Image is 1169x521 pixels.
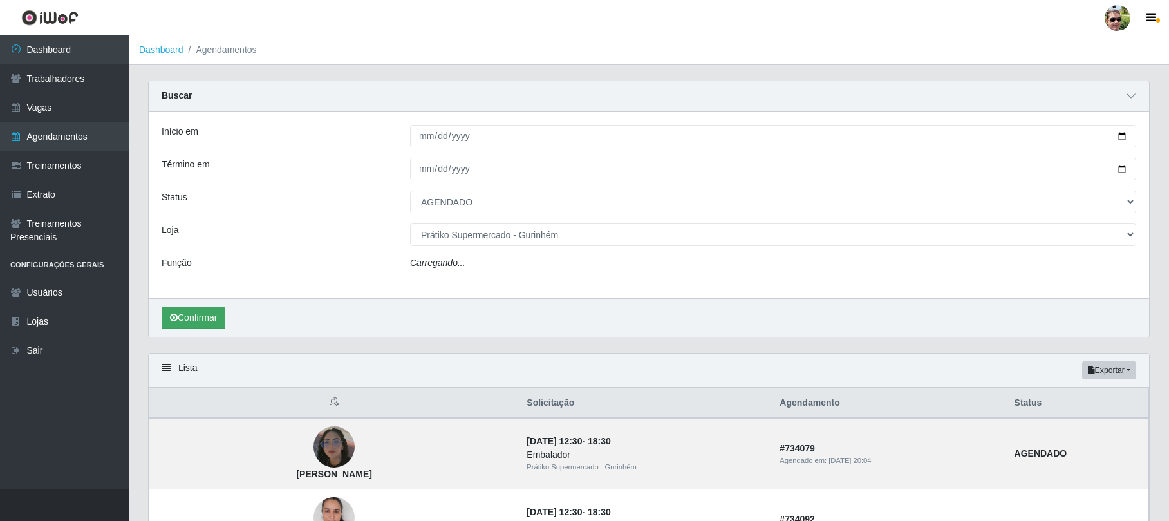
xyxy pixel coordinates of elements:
th: Status [1007,388,1149,419]
label: Função [162,256,192,270]
button: Exportar [1082,361,1136,379]
a: Dashboard [139,44,183,55]
time: 18:30 [588,507,611,517]
label: Término em [162,158,210,171]
strong: - [527,436,610,446]
label: Início em [162,125,198,138]
nav: breadcrumb [129,35,1169,65]
input: 00/00/0000 [410,158,1136,180]
time: [DATE] 12:30 [527,507,582,517]
strong: - [527,507,610,517]
strong: [PERSON_NAME] [296,469,371,479]
div: Lista [149,354,1149,388]
strong: Buscar [162,90,192,100]
i: Carregando... [410,258,465,268]
label: Status [162,191,187,204]
input: 00/00/0000 [410,125,1136,147]
li: Agendamentos [183,43,257,57]
div: Embalador [527,448,764,462]
img: Edivânia Pereira da Costa [313,410,355,484]
strong: AGENDADO [1015,448,1067,459]
label: Loja [162,223,178,237]
time: 18:30 [588,436,611,446]
strong: # 734079 [780,443,815,453]
time: [DATE] 20:04 [828,457,871,464]
img: CoreUI Logo [21,10,79,26]
button: Confirmar [162,307,225,329]
div: Agendado em: [780,455,998,466]
div: Prátiko Supermercado - Gurinhém [527,462,764,473]
time: [DATE] 12:30 [527,436,582,446]
th: Agendamento [772,388,1006,419]
th: Solicitação [519,388,772,419]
